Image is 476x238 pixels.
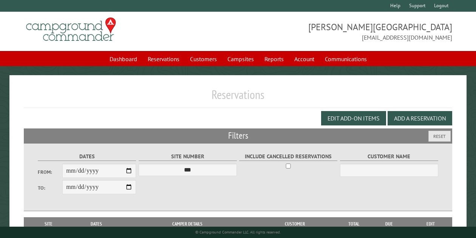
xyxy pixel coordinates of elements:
a: Communications [320,52,371,66]
th: Site [28,217,69,231]
img: Campground Commander [24,15,118,44]
a: Campsites [223,52,258,66]
label: Include Cancelled Reservations [239,152,337,161]
label: Site Number [139,152,237,161]
label: From: [38,168,62,176]
th: Edit [409,217,452,231]
a: Reports [260,52,288,66]
a: Dashboard [105,52,142,66]
span: [PERSON_NAME][GEOGRAPHIC_DATA] [EMAIL_ADDRESS][DOMAIN_NAME] [238,21,452,42]
button: Add a Reservation [388,111,452,125]
h2: Filters [24,128,452,143]
a: Account [290,52,319,66]
th: Total [339,217,369,231]
label: To: [38,184,62,192]
a: Reservations [143,52,184,66]
label: Dates [38,152,136,161]
label: Customer Name [340,152,438,161]
button: Reset [428,131,451,142]
th: Due [369,217,409,231]
button: Edit Add-on Items [321,111,386,125]
th: Dates [69,217,124,231]
a: Customers [185,52,221,66]
th: Camper Details [124,217,251,231]
small: © Campground Commander LLC. All rights reserved. [195,230,281,235]
h1: Reservations [24,87,452,108]
th: Customer [251,217,339,231]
